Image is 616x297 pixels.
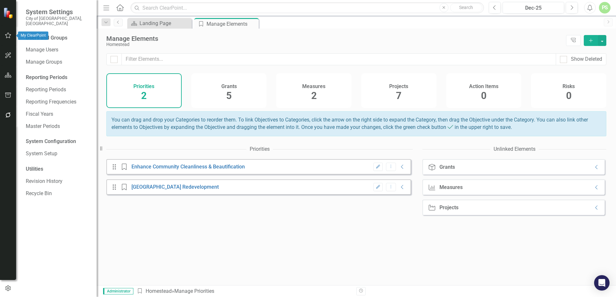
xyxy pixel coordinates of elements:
[26,178,90,185] a: Revision History
[3,7,14,19] img: ClearPoint Strategy
[226,90,232,101] span: 5
[26,123,90,130] a: Master Periods
[311,90,317,101] span: 2
[505,4,562,12] div: Dec-25
[18,32,48,40] div: My ClearPoint
[221,84,237,89] h4: Grants
[137,288,351,295] div: » Manage Priorities
[106,42,563,47] div: Homestead
[26,8,90,16] span: System Settings
[26,59,90,66] a: Manage Groups
[103,288,133,294] span: Administrator
[26,190,90,197] a: Recycle Bin
[121,53,556,65] input: Filter Elements...
[494,146,535,153] div: Unlinked Elements
[481,90,486,101] span: 0
[503,2,564,14] button: Dec-25
[26,111,90,118] a: Fiscal Years
[563,84,575,89] h4: Risks
[450,3,482,12] button: Search
[26,166,90,173] div: Utilities
[130,2,484,14] input: Search ClearPoint...
[302,84,325,89] h4: Measures
[26,46,90,54] a: Manage Users
[140,19,190,27] div: Landing Page
[566,90,572,101] span: 0
[26,150,90,157] a: System Setup
[129,19,190,27] a: Landing Page
[439,184,463,190] div: Measures
[207,20,257,28] div: Manage Elements
[146,288,172,294] a: Homestead
[389,84,408,89] h4: Projects
[26,34,90,42] div: Users and Groups
[26,138,90,145] div: System Configuration
[131,184,219,190] a: [GEOGRAPHIC_DATA] Redevelopment
[26,98,90,106] a: Reporting Frequencies
[106,111,606,136] div: You can drag and drop your Categories to reorder them. To link Objectives to Categories, click th...
[439,205,458,211] div: Projects
[133,84,154,89] h4: Priorities
[131,164,245,170] a: Enhance Community Cleanliness & Beautification
[439,164,455,170] div: Grants
[594,275,610,291] div: Open Intercom Messenger
[26,86,90,94] a: Reporting Periods
[599,2,611,14] button: PS
[250,146,270,153] div: Priorities
[26,74,90,81] div: Reporting Periods
[571,56,602,63] div: Show Deleted
[396,90,401,101] span: 7
[106,35,563,42] div: Manage Elements
[141,90,147,101] span: 2
[469,84,498,89] h4: Action Items
[459,5,473,10] span: Search
[26,16,90,26] small: City of [GEOGRAPHIC_DATA], [GEOGRAPHIC_DATA]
